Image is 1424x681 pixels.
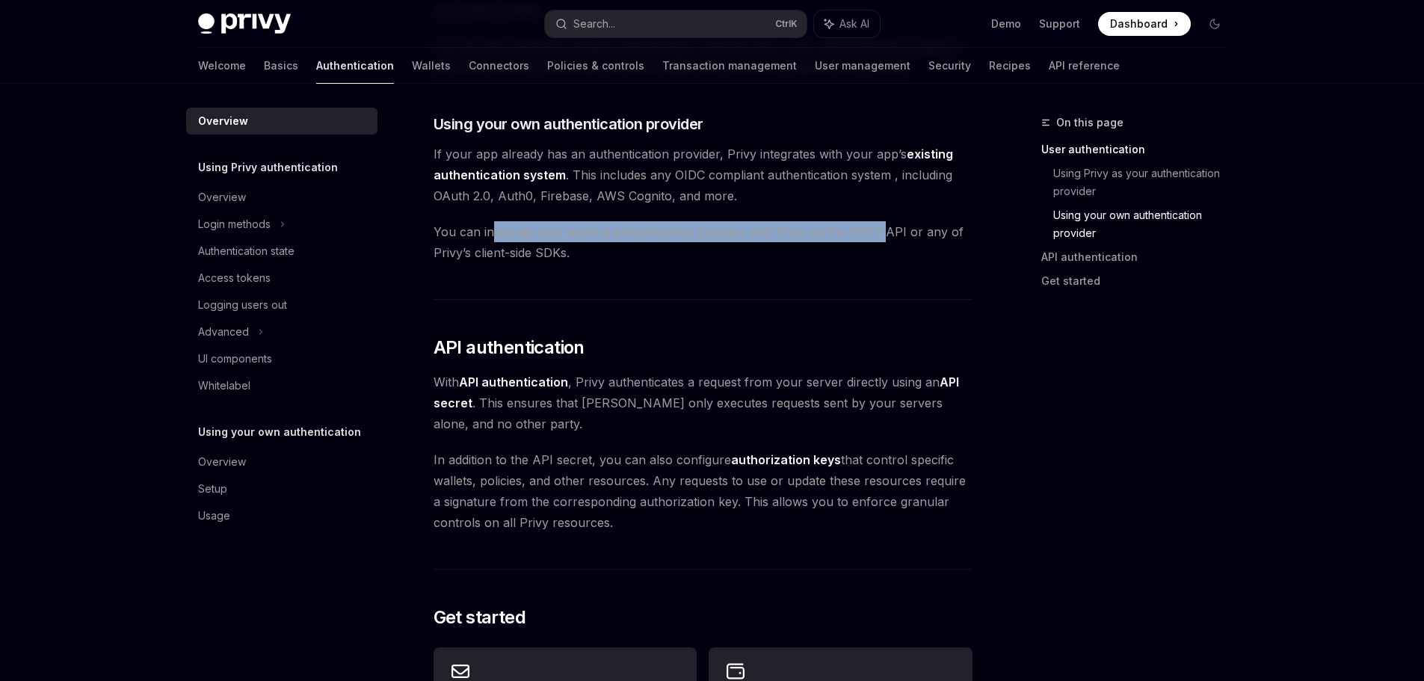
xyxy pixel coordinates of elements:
a: Connectors [469,48,529,84]
div: Advanced [198,323,249,341]
strong: authorization keys [731,452,841,467]
a: Basics [264,48,298,84]
a: Security [928,48,971,84]
a: Overview [186,449,377,475]
a: User management [815,48,910,84]
div: Access tokens [198,269,271,287]
img: dark logo [198,13,291,34]
a: Policies & controls [547,48,644,84]
span: Get started [434,605,525,629]
a: Get started [1041,269,1239,293]
a: API reference [1049,48,1120,84]
div: Whitelabel [198,377,250,395]
a: Using your own authentication provider [1053,203,1239,245]
a: User authentication [1041,138,1239,161]
a: Access tokens [186,265,377,292]
a: Overview [186,108,377,135]
span: If your app already has an authentication provider, Privy integrates with your app’s . This inclu... [434,144,973,206]
div: Overview [198,188,246,206]
h5: Using Privy authentication [198,158,338,176]
a: Welcome [198,48,246,84]
div: Usage [198,507,230,525]
a: Usage [186,502,377,529]
span: Ask AI [839,16,869,31]
div: UI components [198,350,272,368]
span: With , Privy authenticates a request from your server directly using an . This ensures that [PERS... [434,372,973,434]
div: Authentication state [198,242,295,260]
a: Whitelabel [186,372,377,399]
div: Login methods [198,215,271,233]
button: Ask AI [814,10,880,37]
span: You can integrate your existing authentication provider with Privy via the REST API or any of Pri... [434,221,973,263]
div: Overview [198,112,248,130]
div: Overview [198,453,246,471]
a: Recipes [989,48,1031,84]
span: In addition to the API secret, you can also configure that control specific wallets, policies, an... [434,449,973,533]
strong: API authentication [459,375,568,389]
a: Authentication state [186,238,377,265]
span: API authentication [434,336,585,360]
a: Logging users out [186,292,377,318]
a: Transaction management [662,48,797,84]
div: Search... [573,15,615,33]
a: Setup [186,475,377,502]
span: On this page [1056,114,1124,132]
a: Wallets [412,48,451,84]
a: Demo [991,16,1021,31]
span: Using your own authentication provider [434,114,703,135]
a: Overview [186,184,377,211]
span: Dashboard [1110,16,1168,31]
a: Authentication [316,48,394,84]
a: Support [1039,16,1080,31]
div: Setup [198,480,227,498]
span: Ctrl K [775,18,798,30]
div: Logging users out [198,296,287,314]
a: UI components [186,345,377,372]
a: Using Privy as your authentication provider [1053,161,1239,203]
button: Toggle dark mode [1203,12,1227,36]
a: Dashboard [1098,12,1191,36]
a: API authentication [1041,245,1239,269]
button: Search...CtrlK [545,10,807,37]
h5: Using your own authentication [198,423,361,441]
